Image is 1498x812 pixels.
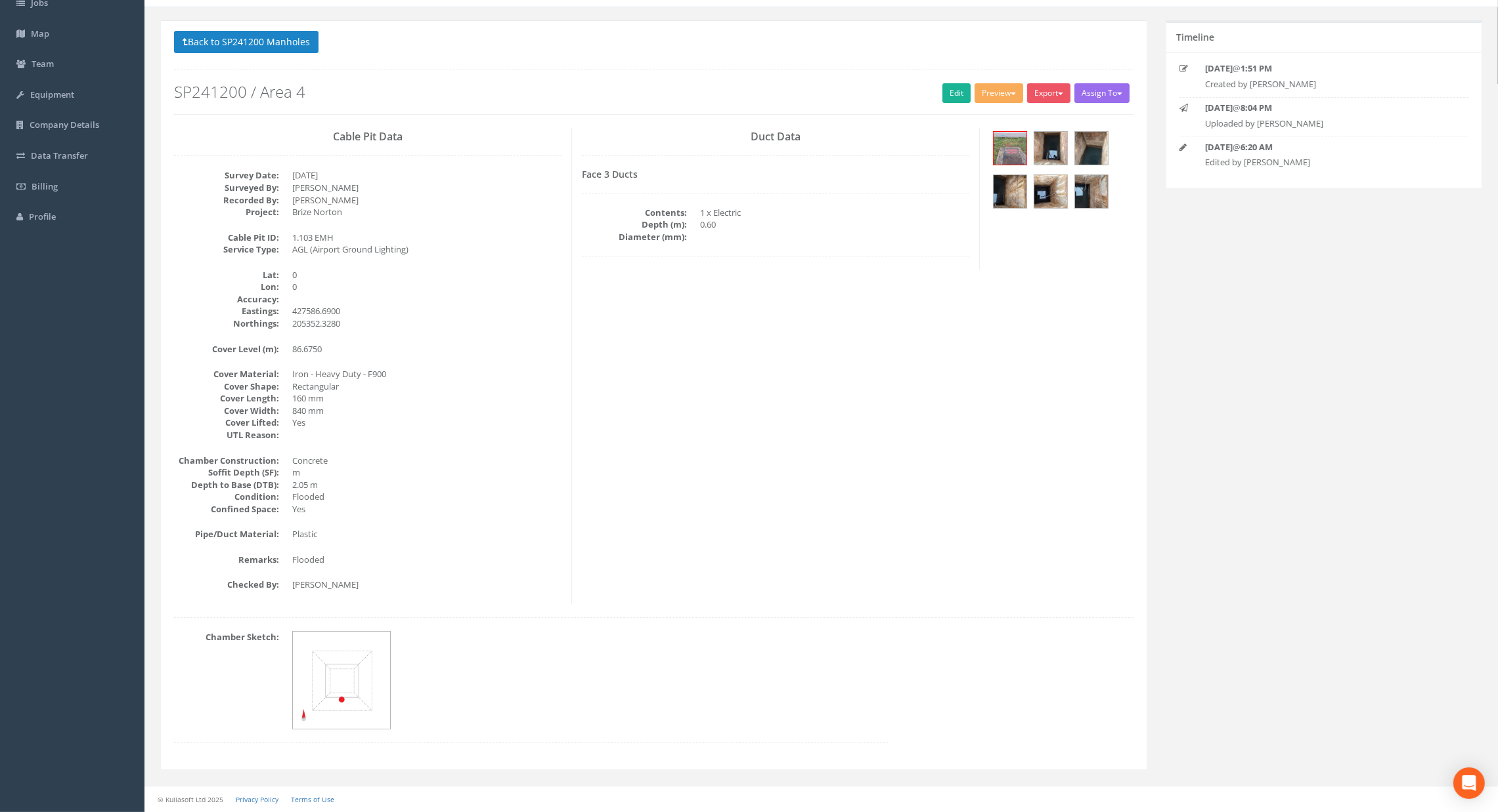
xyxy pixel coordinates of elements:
[174,31,319,53] button: Back to SP241200 Manholes
[582,218,687,231] dt: Depth (m):
[1205,102,1233,113] strong: [DATE]
[1034,132,1067,165] img: 9ffb39e1-21ce-f148-d0ea-c6485cfb69cb_5eefca00-88ac-ace3-eb80-c506e8ec6369_thumb.jpg
[1074,83,1130,103] button: Assign To
[174,232,279,244] dt: Cable Pit ID:
[32,58,54,70] span: Team
[158,795,223,804] small: © Kullasoft Ltd 2025
[292,554,562,566] dd: Flooded
[582,169,969,179] h4: Face 3 Ducts
[174,491,279,503] dt: Condition:
[174,317,279,330] dt: Northings:
[174,429,279,441] dt: UTL Reason:
[174,131,562,143] h3: Cable Pit Data
[292,479,562,491] dd: 2.05 m
[1205,156,1443,169] p: Edited by [PERSON_NAME]
[174,343,279,355] dt: Cover Level (m):
[292,305,562,317] dd: 427586.6900
[994,175,1026,208] img: 9ffb39e1-21ce-f148-d0ea-c6485cfb69cb_10692306-22c8-a1fc-469d-be482e7ffc57_thumb.jpg
[292,169,562,182] dd: [DATE]
[1241,141,1273,153] strong: 6:20 AM
[292,528,562,540] dd: Plastic
[174,631,279,643] dt: Chamber Sketch:
[292,455,562,467] dd: Concrete
[292,405,562,417] dd: 840 mm
[174,479,279,491] dt: Depth to Base (DTB):
[174,281,279,293] dt: Lon:
[174,182,279,194] dt: Surveyed By:
[582,207,687,219] dt: Contents:
[174,169,279,182] dt: Survey Date:
[1205,102,1443,114] p: @
[975,83,1023,103] button: Preview
[174,416,279,429] dt: Cover Lifted:
[1205,141,1233,153] strong: [DATE]
[292,466,562,479] dd: m
[1205,117,1443,130] p: Uploaded by [PERSON_NAME]
[292,317,562,330] dd: 205352.3280
[1205,141,1443,153] p: @
[174,194,279,207] dt: Recorded By:
[292,182,562,194] dd: [PERSON_NAME]
[1241,102,1272,113] strong: 8:04 PM
[174,293,279,306] dt: Accuracy:
[942,83,971,103] a: Edit
[1241,62,1272,74] strong: 1:51 PM
[700,218,969,231] dd: 0.60
[1075,132,1108,165] img: 9ffb39e1-21ce-f148-d0ea-c6485cfb69cb_c2755f03-b223-f98b-6f71-9ed9b4253325_thumb.jpg
[30,119,99,131] span: Company Details
[1205,62,1233,74] strong: [DATE]
[292,392,562,405] dd: 160 mm
[293,632,391,730] img: 9ffb39e1-21ce-f148-d0ea-c6485cfb69cb_4ad3d010-01be-1729-0904-06fc37c35596_renderedChamberSketch.jpg
[29,211,56,222] span: Profile
[292,232,562,244] dd: 1.103 EMH
[174,554,279,566] dt: Remarks:
[292,380,562,393] dd: Rectangular
[174,380,279,393] dt: Cover Shape:
[174,269,279,281] dt: Lat:
[292,416,562,429] dd: Yes
[32,180,58,192] span: Billing
[1027,83,1070,103] button: Export
[582,231,687,243] dt: Diameter (mm):
[174,405,279,417] dt: Cover Width:
[292,579,562,591] dd: [PERSON_NAME]
[1453,767,1485,799] div: Open Intercom Messenger
[700,207,969,219] dd: 1 x Electric
[31,28,49,39] span: Map
[582,131,969,143] h3: Duct Data
[174,466,279,479] dt: Soffit Depth (SF):
[1075,175,1108,208] img: 9ffb39e1-21ce-f148-d0ea-c6485cfb69cb_cf863c1d-9c3e-e37d-535c-64206d930298_thumb.jpg
[174,455,279,467] dt: Chamber Construction:
[292,281,562,293] dd: 0
[994,132,1026,165] img: 9ffb39e1-21ce-f148-d0ea-c6485cfb69cb_db63a39e-7ff5-e571-09ca-d2c634a4562e_thumb.jpg
[292,503,562,516] dd: Yes
[291,795,334,804] a: Terms of Use
[174,579,279,591] dt: Checked By:
[174,503,279,516] dt: Confined Space:
[1205,78,1443,91] p: Created by [PERSON_NAME]
[1205,62,1443,75] p: @
[1176,32,1214,42] h5: Timeline
[292,243,562,256] dd: AGL (Airport Ground Lighting)
[292,206,562,218] dd: Brize Norton
[30,89,74,100] span: Equipment
[31,150,88,161] span: Data Transfer
[236,795,278,804] a: Privacy Policy
[292,491,562,503] dd: Flooded
[174,392,279,405] dt: Cover Length:
[292,368,562,380] dd: Iron - Heavy Duty - F900
[174,528,279,540] dt: Pipe/Duct Material:
[292,194,562,207] dd: [PERSON_NAME]
[1034,175,1067,208] img: 9ffb39e1-21ce-f148-d0ea-c6485cfb69cb_b0340b35-daf9-0049-50ae-9e1e2e979033_thumb.jpg
[174,83,1134,100] h2: SP241200 / Area 4
[292,343,562,355] dd: 86.6750
[292,269,562,281] dd: 0
[174,243,279,256] dt: Service Type:
[174,206,279,218] dt: Project:
[174,368,279,380] dt: Cover Material:
[174,305,279,317] dt: Eastings:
